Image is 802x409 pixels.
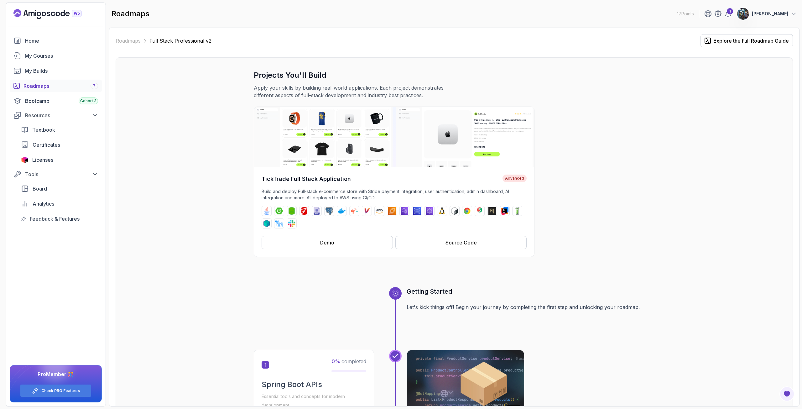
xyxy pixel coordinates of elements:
button: Check PRO Features [20,384,91,397]
button: Demo [262,236,393,249]
span: 0 % [331,358,340,364]
div: Demo [320,239,334,246]
img: java logo [263,207,270,215]
img: jib logo [351,207,358,215]
button: Explore the Full Roadmap Guide [700,34,793,47]
img: sql logo [313,207,320,215]
img: intellij logo [501,207,508,215]
span: 1 [262,361,269,369]
a: home [10,34,102,47]
h3: Getting Started [407,287,655,296]
img: mockito logo [513,207,521,215]
span: Analytics [33,200,54,207]
a: certificates [17,139,102,151]
img: route53 logo [426,207,433,215]
span: Cohort 3 [80,98,96,103]
div: 1 [727,8,733,14]
p: Full Stack Professional v2 [149,37,211,45]
span: Licenses [32,156,53,164]
a: feedback [17,212,102,225]
div: Home [25,37,98,45]
div: My Builds [25,67,98,75]
img: TickTrade Full Stack Application [254,107,534,167]
button: user profile image[PERSON_NAME] [737,8,797,20]
p: Build and deploy Full-stack e-commerce store with Stripe payment integration, user authentication... [262,188,527,201]
img: spring-data-jpa logo [288,207,295,215]
img: slack logo [288,220,295,227]
a: courses [10,50,102,62]
h4: TickTrade Full Stack Application [262,175,351,183]
a: builds [10,65,102,77]
div: My Courses [25,52,98,60]
img: linux logo [438,207,446,215]
span: Advanced [503,175,527,182]
img: assertj logo [488,207,496,215]
a: licenses [17,154,102,166]
p: Let's kick things off! Begin your journey by completing the first step and unlocking your roadmap. [407,303,655,311]
div: Bootcamp [25,97,98,105]
span: Certificates [33,141,60,149]
p: 17 Points [677,11,694,17]
img: jetbrains icon [21,157,29,163]
a: bootcamp [10,95,102,107]
h2: Spring Boot APIs [262,380,366,390]
div: Tools [25,170,98,178]
img: chrome logo [463,207,471,215]
span: Feedback & Features [30,215,80,223]
img: vpc logo [401,207,408,215]
div: Resources [25,112,98,119]
span: Textbook [32,126,55,134]
p: Apply your skills by building real-world applications. Each project demonstrates different aspect... [254,84,464,99]
img: spring-boot logo [275,207,283,215]
a: Check PRO Features [41,388,80,393]
h3: Projects You'll Build [254,70,655,80]
div: Explore the Full Roadmap Guide [713,37,789,45]
img: github-actions logo [275,220,283,227]
img: postgres logo [325,207,333,215]
img: junit logo [476,207,483,215]
button: Source Code [395,236,527,249]
a: Landing page [13,9,96,19]
h2: roadmaps [112,9,149,19]
div: Source Code [445,239,477,246]
a: textbook [17,123,102,136]
p: [PERSON_NAME] [752,11,788,17]
img: bash logo [451,207,458,215]
button: Open Feedback Button [779,386,794,401]
button: Tools [10,169,102,180]
button: Resources [10,110,102,121]
span: completed [331,358,366,364]
a: board [17,182,102,195]
a: analytics [17,197,102,210]
div: Roadmaps [23,82,98,90]
img: flyway logo [300,207,308,215]
img: maven logo [363,207,371,215]
span: Board [33,185,47,192]
a: 1 [724,10,732,18]
img: testcontainers logo [263,220,270,227]
span: 7 [93,83,96,88]
a: Roadmaps [116,37,141,45]
img: aws logo [376,207,383,215]
img: rds logo [413,207,421,215]
a: roadmaps [10,80,102,92]
img: user profile image [737,8,749,20]
img: docker logo [338,207,346,215]
img: ec2 logo [388,207,396,215]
